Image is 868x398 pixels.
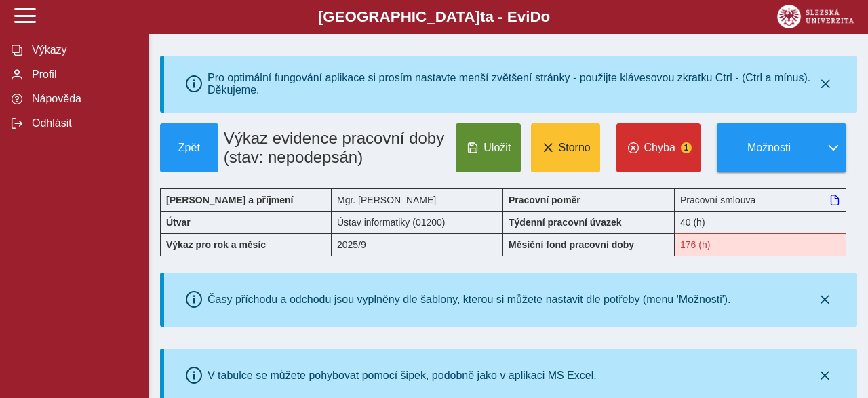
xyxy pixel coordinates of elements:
button: Uložit [456,123,520,172]
span: Výkazy [28,44,138,56]
img: logo_web_su.png [777,5,854,28]
div: Časy příchodu a odchodu jsou vyplněny dle šablony, kterou si můžete nastavit dle potřeby (menu 'M... [208,294,731,306]
span: Nápověda [28,93,138,105]
button: Možnosti [717,123,821,172]
div: 40 (h) [675,211,846,233]
span: Zpět [166,142,212,154]
b: Měsíční fond pracovní doby [509,239,634,250]
span: o [541,8,551,25]
span: D [530,8,540,25]
b: Výkaz pro rok a měsíc [166,239,266,250]
button: Zpět [160,123,218,172]
b: Pracovní poměr [509,195,580,205]
b: [GEOGRAPHIC_DATA] a - Evi [41,8,827,26]
span: Chyba [644,142,675,154]
div: Mgr. [PERSON_NAME] [332,188,503,211]
div: Ústav informatiky (01200) [332,211,503,233]
b: Týdenní pracovní úvazek [509,217,622,228]
span: Možnosti [728,142,810,154]
div: Pro optimální fungování aplikace si prosím nastavte menší zvětšení stránky - použijte klávesovou ... [208,72,815,96]
button: Chyba1 [616,123,701,172]
div: Pracovní smlouva [675,188,846,211]
button: Storno [531,123,600,172]
span: Storno [559,142,591,154]
span: 1 [681,142,692,153]
span: t [480,8,485,25]
span: Profil [28,68,138,81]
div: Fond pracovní doby (176 h) a součet hodin (160 h) se neshodují! [675,233,846,256]
div: 2025/9 [332,233,503,256]
span: Odhlásit [28,117,138,130]
div: V tabulce se můžete pohybovat pomocí šipek, podobně jako v aplikaci MS Excel. [208,370,597,382]
b: [PERSON_NAME] a příjmení [166,195,293,205]
span: Uložit [484,142,511,154]
h1: Výkaz evidence pracovní doby (stav: nepodepsán) [218,123,451,172]
b: Útvar [166,217,191,228]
